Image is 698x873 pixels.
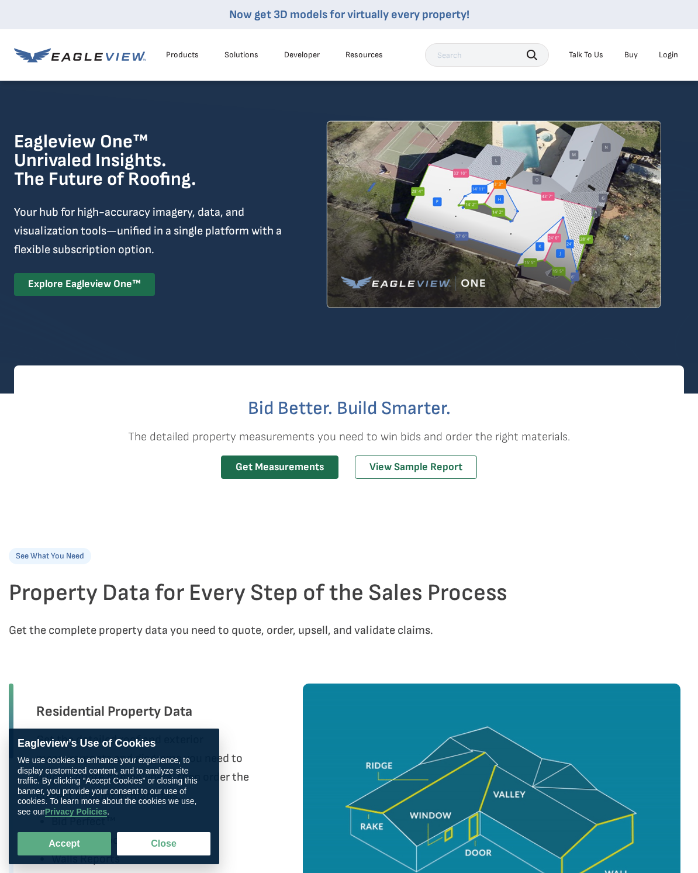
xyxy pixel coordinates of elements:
[9,579,689,607] h2: Property Data for Every Step of the Sales Process
[36,702,192,721] h3: Residential Property Data
[18,737,210,750] div: Eagleview’s Use of Cookies
[284,50,320,60] a: Developer
[229,8,469,22] a: Now get 3D models for virtually every property!
[425,43,549,67] input: Search
[659,50,678,60] div: Login
[45,808,108,817] a: Privacy Policies
[117,832,210,855] button: Close
[624,50,638,60] a: Buy
[14,427,684,446] p: The detailed property measurements you need to win bids and order the right materials.
[14,203,284,259] p: Your hub for high-accuracy imagery, data, and visualization tools—unified in a single platform wi...
[345,50,383,60] div: Resources
[14,273,155,296] a: Explore Eagleview One™
[166,50,199,60] div: Products
[221,456,338,479] a: Get Measurements
[569,50,603,60] div: Talk To Us
[355,456,477,479] a: View Sample Report
[14,399,684,418] h2: Bid Better. Build Smarter.
[14,133,255,189] h1: Eagleview One™ Unrivaled Insights. The Future of Roofing.
[9,548,91,564] p: See What You Need
[18,832,111,855] button: Accept
[9,621,689,640] p: Get the complete property data you need to quote, order, upsell, and validate claims.
[224,50,258,60] div: Solutions
[18,756,210,817] div: We use cookies to enhance your experience, to display customized content, and to analyze site tra...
